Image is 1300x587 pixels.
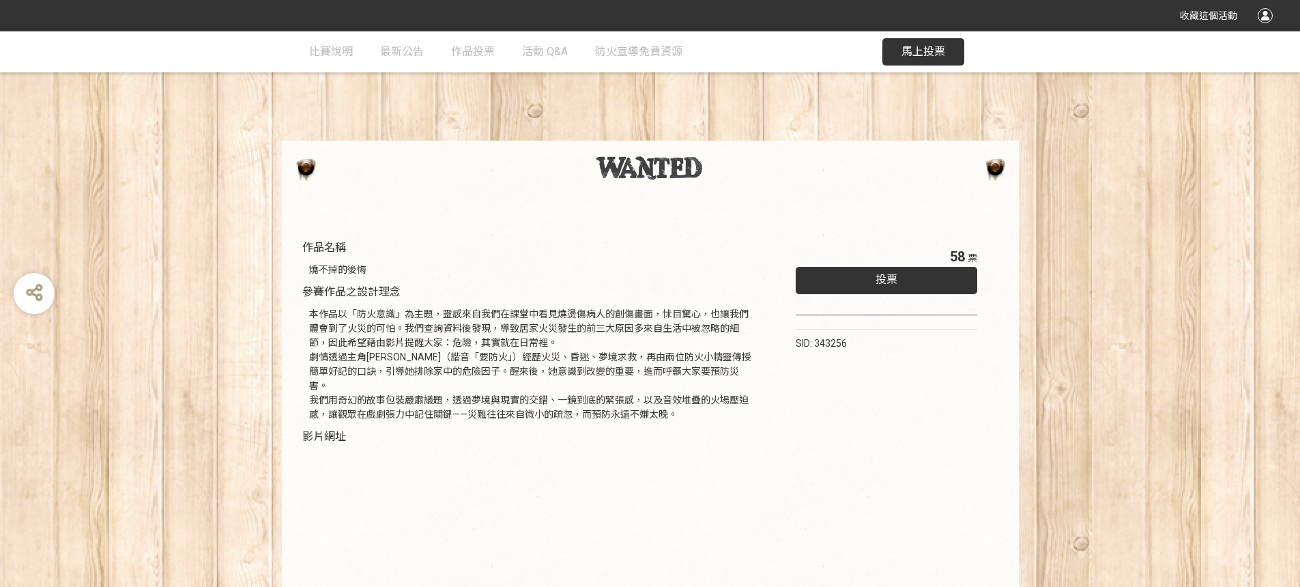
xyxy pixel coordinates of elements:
[309,263,755,277] div: 燒不掉的後悔
[882,38,964,66] button: 馬上投票
[451,31,495,72] a: 作品投票
[796,338,847,349] span: SID: 343256
[595,45,682,58] span: 防火宣導免費資源
[451,45,495,58] span: 作品投票
[968,253,977,263] span: 票
[522,45,568,58] span: 活動 Q&A
[595,31,682,72] a: 防火宣導免費資源
[380,31,424,72] a: 最新公告
[950,248,965,265] span: 58
[876,273,897,286] span: 投票
[302,430,346,443] span: 影片網址
[302,241,346,254] span: 作品名稱
[302,285,401,298] span: 參賽作品之設計理念
[522,31,568,72] a: 活動 Q&A
[1180,10,1237,21] span: 收藏這個活動
[380,45,424,58] span: 最新公告
[309,45,353,58] span: 比賽說明
[309,31,353,72] a: 比賽說明
[901,45,945,58] span: 馬上投票
[309,307,755,422] div: 本作品以「防火意識」為主題，靈感來自我們在課堂中看見燒燙傷病人的創傷畫面，怵目驚心，也讓我們體會到了火災的可怕。我們查詢資料後發現，導致居家火災發生的前三大原因多來自生活中被忽略的細節，因此希望...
